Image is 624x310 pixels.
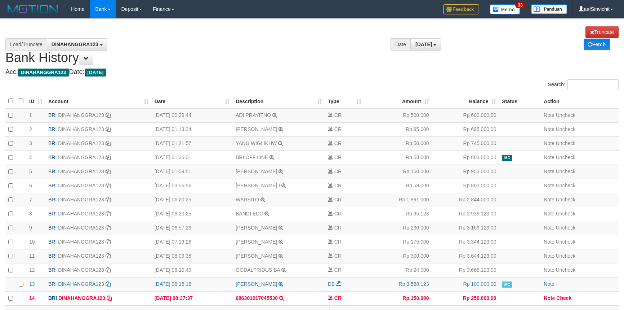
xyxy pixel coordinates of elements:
a: WARSITO [236,197,259,202]
a: Note [544,225,554,231]
a: Uncheck [556,183,575,188]
span: 6 [29,183,32,188]
a: DINAHANGGRA123 [58,126,104,132]
a: Uncheck [556,154,575,160]
td: [DATE] 01:59:51 [152,165,233,179]
a: Uncheck [556,267,575,273]
td: Rp 24.000 [364,263,432,277]
a: Note [544,154,554,160]
td: Rp 3.344.123,00 [432,235,499,249]
td: Rp 50.000 [364,136,432,150]
td: Rp 3.169.123,00 [432,221,499,235]
a: DINAHANGGRA123 [58,281,104,287]
a: Note [544,126,554,132]
span: CR [334,154,342,160]
span: Manually Checked by: aafFelly [502,155,512,161]
span: [DATE] [415,42,432,47]
span: 9 [29,225,32,231]
span: 1 [29,112,32,118]
td: [DATE] 08:37:37 [152,291,233,305]
td: [DATE] 01:13:34 [152,122,233,136]
span: CR [334,112,342,118]
a: Uncheck [556,126,575,132]
a: DINAHANGGRA123 [58,295,105,301]
span: CR [334,169,342,174]
span: 14 [29,295,35,301]
span: 11 [29,253,35,259]
a: GODALFRIDUS BA [236,267,280,273]
span: CR [334,253,342,259]
span: CR [334,239,342,245]
span: BRI [48,183,57,188]
a: Copy DINAHANGGRA123 to clipboard [106,281,111,287]
th: Date: activate to sort column ascending [152,94,233,108]
a: Note [544,267,554,273]
input: Search: [567,79,619,90]
a: Uncheck [556,211,575,217]
a: Note [544,211,554,217]
a: DINAHANGGRA123 [58,267,104,273]
th: Type: activate to sort column ascending [325,94,364,108]
a: Note [544,281,554,287]
span: BRI [48,211,57,217]
a: DINAHANGGRA123 [58,225,104,231]
span: BRI [48,197,57,202]
span: 7 [29,197,32,202]
a: Copy DINAHANGGRA123 to clipboard [106,154,111,160]
h1: Bank History [5,26,619,65]
td: Rp 2.939.123,00 [432,207,499,221]
a: Copy DINAHANGGRA123 to clipboard [107,295,112,301]
a: Copy DINAHANGGRA123 to clipboard [106,267,111,273]
span: BRI [48,239,57,245]
span: BRI [48,140,57,146]
a: Note [544,169,554,174]
img: panduan.png [531,4,567,14]
span: 5 [29,169,32,174]
span: 4 [29,154,32,160]
span: CR [334,295,342,301]
div: Date [391,38,411,51]
td: Rp 58.000 [364,179,432,193]
span: 12 [29,267,35,273]
a: Uncheck [556,112,575,118]
a: Uncheck [556,140,575,146]
td: Rp 803.000,00 [432,150,499,165]
td: [DATE] 01:21:57 [152,136,233,150]
td: Rp 3.568.123 [364,277,432,291]
a: DINAHANGGRA123 [58,140,104,146]
span: BRI [48,154,57,160]
span: [DATE] [85,69,107,77]
a: DINAHANGGRA123 [58,197,104,202]
td: [DATE] 07:19:26 [152,235,233,249]
span: BRI [48,267,57,273]
a: BRI OFF LINE [236,154,268,160]
a: Check [556,295,571,301]
a: Note [544,295,555,301]
a: Copy DINAHANGGRA123 to clipboard [106,253,111,259]
span: CR [334,267,342,273]
span: BRI [48,112,57,118]
a: Copy DINAHANGGRA123 to clipboard [106,239,111,245]
th: Amount: activate to sort column ascending [364,94,432,108]
th: Action [541,94,619,108]
td: [DATE] 08:10:49 [152,263,233,277]
th: Account: activate to sort column ascending [45,94,152,108]
img: Button%20Memo.svg [490,4,520,14]
a: Truncate [585,26,619,38]
span: 10 [29,239,35,245]
span: BRI [48,295,57,301]
img: Feedback.jpg [443,4,479,14]
a: DINAHANGGRA123 [58,112,104,118]
a: Copy DINAHANGGRA123 to clipboard [106,112,111,118]
td: [DATE] 08:15:18 [152,277,233,291]
a: Note [544,239,554,245]
td: Rp 250.000,00 [432,291,499,305]
td: Rp 175.000 [364,235,432,249]
span: CR [334,211,342,217]
a: [PERSON_NAME] [236,225,277,231]
span: CR [334,183,342,188]
span: BRI [48,126,57,132]
td: Rp 95.123 [364,207,432,221]
td: Rp 600.000,00 [432,108,499,123]
td: Rp 953.000,00 [432,165,499,179]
